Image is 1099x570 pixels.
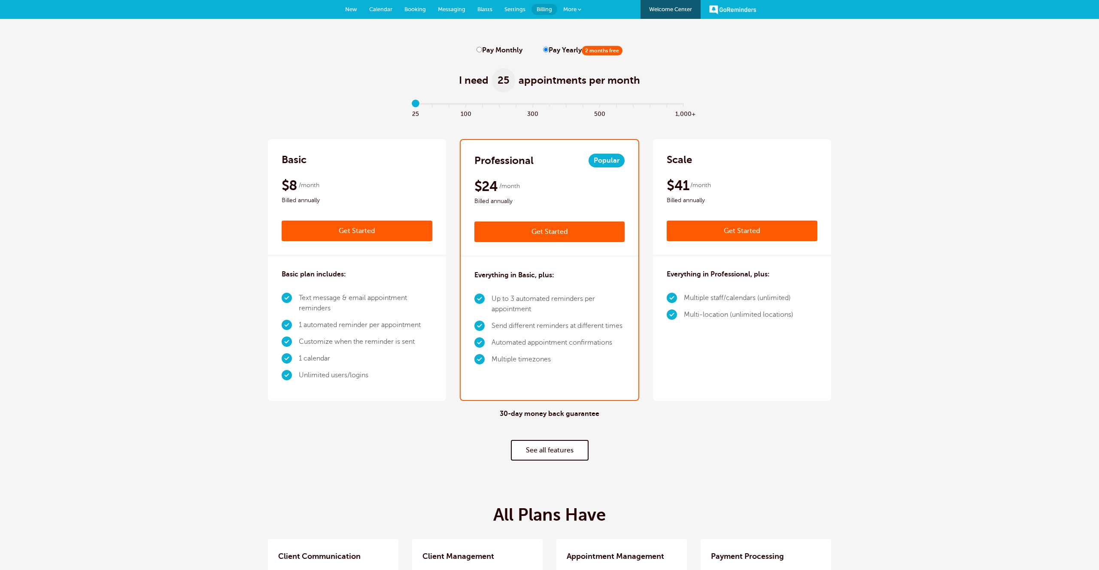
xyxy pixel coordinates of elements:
[282,177,298,194] span: $8
[531,4,557,15] a: Billing
[474,270,554,280] h3: Everything in Basic, plus:
[500,410,599,418] h4: 30-day money back guarantee
[667,269,770,279] h3: Everything in Professional, plus:
[543,46,622,55] label: Pay Yearly
[282,195,432,206] span: Billed annually
[369,6,392,12] span: Calendar
[492,351,625,368] li: Multiple timezones
[477,47,482,52] input: Pay Monthly
[504,6,525,12] span: Settings
[474,154,534,167] h2: Professional
[299,317,432,334] li: 1 automated reminder per appointment
[563,6,577,12] span: More
[684,290,793,306] li: Multiple staff/calendars (unlimited)
[299,367,432,384] li: Unlimited users/logins
[592,108,608,118] span: 500
[690,180,711,191] span: /month
[438,6,465,12] span: Messaging
[667,221,817,241] a: Get Started
[474,178,498,195] span: $24
[404,6,426,12] span: Booking
[492,291,625,318] li: Up to 3 automated reminders per appointment
[282,269,346,279] h3: Basic plan includes:
[282,221,432,241] a: Get Started
[459,73,489,87] span: I need
[282,153,307,167] h2: Basic
[407,108,424,118] span: 25
[675,108,692,118] span: 1,000+
[543,47,549,52] input: Pay Yearly2 months free
[299,290,432,317] li: Text message & email appointment reminders
[493,505,606,525] h2: All Plans Have
[422,549,532,563] h3: Client Management
[499,181,520,191] span: /month
[589,154,625,167] span: Popular
[299,180,319,191] span: /month
[458,108,474,118] span: 100
[299,334,432,350] li: Customize when the reminder is sent
[477,6,492,12] span: Blasts
[525,108,541,118] span: 300
[582,46,622,55] span: 2 months free
[667,195,817,206] span: Billed annually
[477,46,522,55] label: Pay Monthly
[474,196,625,206] span: Billed annually
[299,350,432,367] li: 1 calendar
[567,549,677,563] h3: Appointment Management
[511,440,589,461] a: See all features
[711,549,821,563] h3: Payment Processing
[667,153,692,167] h2: Scale
[278,549,388,563] h3: Client Communication
[519,73,640,87] span: appointments per month
[492,334,625,351] li: Automated appointment confirmations
[537,6,552,12] span: Billing
[345,6,357,12] span: New
[684,306,793,323] li: Multi-location (unlimited locations)
[667,177,689,194] span: $41
[492,68,515,92] span: 25
[492,318,625,334] li: Send different reminders at different times
[474,221,625,242] a: Get Started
